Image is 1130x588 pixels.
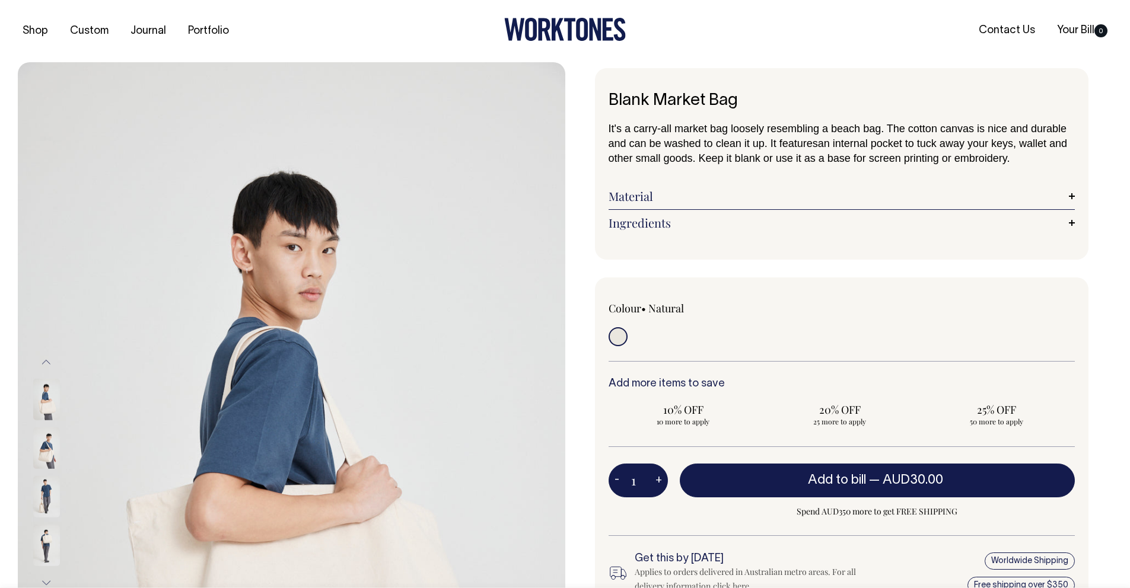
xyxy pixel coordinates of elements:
[922,399,1071,430] input: 25% OFF 50 more to apply
[609,189,1075,203] a: Material
[65,21,113,41] a: Custom
[641,301,646,315] span: •
[33,379,60,420] img: natural
[635,553,864,565] h6: Get this by [DATE]
[771,402,909,417] span: 20% OFF
[609,216,1075,230] a: Ingredients
[680,504,1075,519] span: Spend AUD350 more to get FREE SHIPPING
[765,399,915,430] input: 20% OFF 25 more to apply
[33,476,60,517] img: natural
[808,474,866,486] span: Add to bill
[615,417,752,426] span: 10 more to apply
[615,402,752,417] span: 10% OFF
[18,21,53,41] a: Shop
[33,525,60,566] img: natural
[609,123,1067,149] span: It's a carry-all market bag loosely resembling a beach bag. The cotton canvas is nice and durable...
[650,469,668,493] button: +
[183,21,234,41] a: Portfolio
[609,92,1075,110] h1: Blank Market Bag
[928,402,1065,417] span: 25% OFF
[37,349,55,375] button: Previous
[680,464,1075,497] button: Add to bill —AUD30.00
[928,417,1065,426] span: 50 more to apply
[609,138,1067,164] span: an internal pocket to tuck away your keys, wallet and other small goods. Keep it blank or use it ...
[126,21,171,41] a: Journal
[1094,24,1107,37] span: 0
[33,427,60,469] img: natural
[883,474,943,486] span: AUD30.00
[774,138,818,149] span: t features
[648,301,684,315] label: Natural
[609,301,795,315] div: Colour
[609,469,625,493] button: -
[869,474,946,486] span: —
[609,399,758,430] input: 10% OFF 10 more to apply
[771,417,909,426] span: 25 more to apply
[974,21,1040,40] a: Contact Us
[1052,21,1112,40] a: Your Bill0
[609,378,1075,390] h6: Add more items to save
